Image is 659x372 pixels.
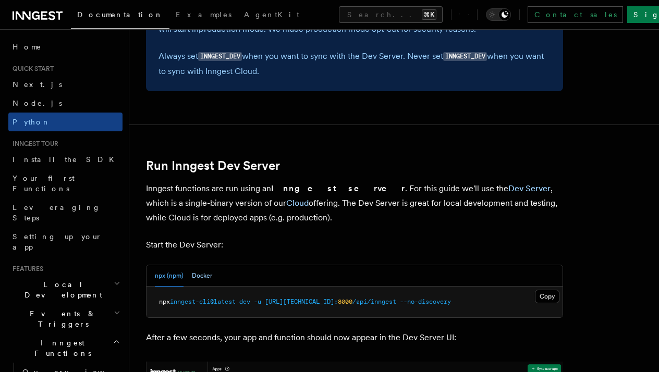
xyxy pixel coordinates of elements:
a: Contact sales [528,6,623,23]
span: Next.js [13,80,62,89]
span: Examples [176,10,231,19]
button: Inngest Functions [8,333,123,363]
code: INNGEST_DEV [443,52,487,61]
span: Features [8,265,43,273]
button: Docker [192,265,212,287]
a: Node.js [8,94,123,113]
button: Events & Triggers [8,304,123,333]
a: Your first Functions [8,169,123,198]
a: Install the SDK [8,150,123,169]
p: Start the Dev Server: [146,238,563,252]
span: [URL][TECHNICAL_ID]: [265,298,338,305]
button: Local Development [8,275,123,304]
a: Python [8,113,123,131]
a: Run Inngest Dev Server [146,158,280,173]
span: npx [159,298,170,305]
button: Copy [535,290,559,303]
button: Toggle dark mode [486,8,511,21]
span: /api/inngest [352,298,396,305]
span: Documentation [77,10,163,19]
button: npx (npm) [155,265,184,287]
span: Your first Functions [13,174,75,193]
span: --no-discovery [400,298,451,305]
a: Examples [169,3,238,28]
p: Inngest functions are run using an . For this guide we'll use the , which is a single-binary vers... [146,181,563,225]
span: Local Development [8,279,114,300]
a: AgentKit [238,3,306,28]
span: Quick start [8,65,54,73]
span: Install the SDK [13,155,120,164]
span: AgentKit [244,10,299,19]
code: INNGEST_DEV [198,52,242,61]
span: Inngest tour [8,140,58,148]
button: Search...⌘K [339,6,443,23]
a: Dev Server [508,183,551,193]
span: Python [13,118,51,126]
p: After a few seconds, your app and function should now appear in the Dev Server UI: [146,330,563,345]
a: Leveraging Steps [8,198,123,227]
a: production mode [199,24,264,34]
span: Home [13,42,42,52]
a: Cloud [286,198,309,208]
span: inngest-cli@latest [170,298,236,305]
a: Next.js [8,75,123,94]
strong: Inngest server [271,183,405,193]
span: 8000 [338,298,352,305]
a: Setting up your app [8,227,123,256]
kbd: ⌘K [422,9,436,20]
span: Node.js [13,99,62,107]
span: Setting up your app [13,232,102,251]
a: Documentation [71,3,169,29]
span: dev [239,298,250,305]
a: Home [8,38,123,56]
span: Events & Triggers [8,308,114,329]
span: -u [254,298,261,305]
span: Leveraging Steps [13,203,101,222]
p: Always set when you want to sync with the Dev Server. Never set when you want to sync with Innges... [158,49,551,79]
span: Inngest Functions [8,338,113,358]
